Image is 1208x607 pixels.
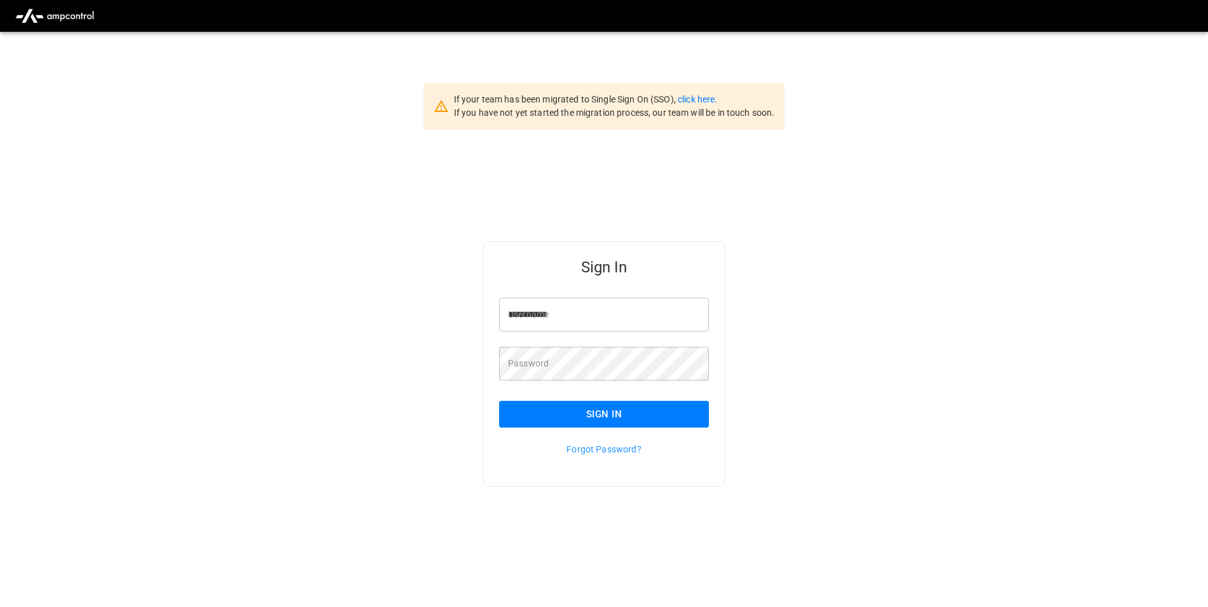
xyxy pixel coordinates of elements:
button: Sign In [499,401,709,428]
p: Forgot Password? [499,443,709,456]
img: ampcontrol.io logo [10,4,99,28]
h5: Sign In [499,257,709,277]
span: If you have not yet started the migration process, our team will be in touch soon. [454,108,775,118]
a: click here. [678,94,717,104]
span: If your team has been migrated to Single Sign On (SSO), [454,94,678,104]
